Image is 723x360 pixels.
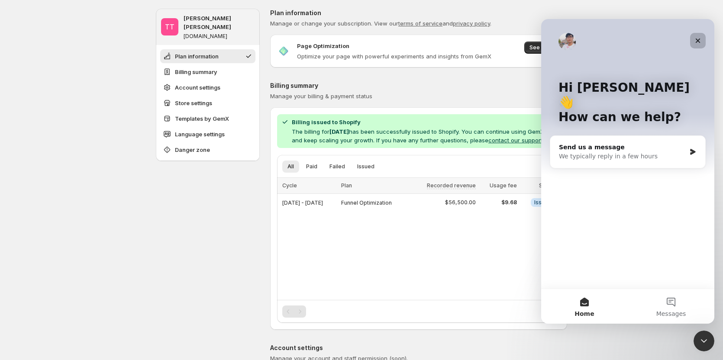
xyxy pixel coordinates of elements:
span: All [287,163,294,170]
span: Danger zone [175,145,210,154]
button: Store settings [160,96,255,110]
span: Status [539,182,555,189]
p: Page Optimization [297,42,349,50]
span: $56,500.00 [445,199,476,206]
nav: Pagination [282,305,306,318]
button: Billing summary [160,65,255,79]
span: Funnel Optimization [341,199,392,206]
span: Issued [357,163,374,170]
span: Billing summary [175,67,217,76]
img: Page Optimization [277,45,290,58]
button: Templates by GemX [160,112,255,125]
span: Cycle [282,182,297,189]
button: contact our support. [488,137,544,144]
button: Danger zone [160,143,255,157]
span: Recorded revenue [427,182,476,189]
p: Billing summary [270,81,567,90]
button: Plan information [160,49,255,63]
p: [DOMAIN_NAME] [184,33,227,40]
span: Tanya Tanya [161,18,178,35]
span: Plan [341,182,352,189]
span: Store settings [175,99,212,107]
span: Failed [329,163,345,170]
span: Templates by GemX [175,114,229,123]
p: Plan information [270,9,567,17]
h2: Billing issued to Shopify [292,118,545,126]
span: Manage or change your subscription. View our and . [270,20,491,27]
iframe: Intercom live chat [541,19,714,324]
span: Issued [534,199,552,206]
button: Account settings [160,80,255,94]
span: $9.68 [481,199,517,206]
p: Optimize your page with powerful experiments and insights from GemX [297,52,491,61]
button: Language settings [160,127,255,141]
span: Account settings [175,83,220,92]
span: See plans [529,44,555,51]
text: TT [165,22,174,31]
a: terms of service [398,20,442,27]
p: The billing for has been successfully issued to Shopify. You can continue using GemX and keep sca... [292,127,545,145]
span: [DATE] - [DATE] [282,199,323,206]
p: Account settings [270,344,567,352]
span: Usage fee [490,182,517,189]
span: Manage your billing & payment status [270,93,372,100]
span: Paid [306,163,317,170]
a: privacy policy [453,20,490,27]
span: Plan information [175,52,219,61]
p: [PERSON_NAME] [PERSON_NAME] [184,14,255,31]
span: Language settings [175,130,225,138]
span: [DATE] [329,128,349,135]
iframe: Intercom live chat [694,331,714,351]
button: See plans [524,42,560,54]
